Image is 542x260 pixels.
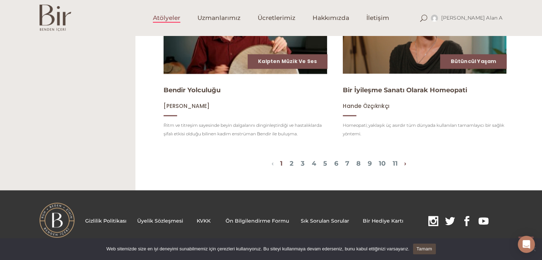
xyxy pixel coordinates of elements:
[153,14,180,22] span: Atölyeler
[301,160,305,167] a: 3
[85,216,494,227] p: .
[164,86,221,94] a: Bendir Yolculuğu
[518,236,535,253] div: Open Intercom Messenger
[313,14,349,22] span: Hakkımızda
[164,103,210,109] a: [PERSON_NAME]
[379,160,386,167] a: 10
[301,218,349,224] a: Sık Sorulan Sorular
[441,15,502,21] span: [PERSON_NAME] alan a
[413,244,436,254] a: Tamam
[345,160,349,167] a: 7
[40,203,74,238] img: BI%CC%87R-LOGO.png
[366,14,389,22] span: İletişim
[312,160,316,167] a: 4
[280,160,283,167] a: 1
[334,160,338,167] a: 6
[450,58,496,65] a: Bütüncül Yaşam
[197,14,241,22] span: Uzmanlarımız
[363,218,403,224] a: Bir Hediye Kartı
[323,160,327,167] a: 5
[197,218,211,224] a: KVKK
[393,160,398,167] a: 11
[226,218,289,224] a: Ön Bilgilendirme Formu
[85,218,127,224] a: Gizlilik Politikası
[137,218,183,224] a: Üyelik Sözleşmesi
[164,102,210,110] span: [PERSON_NAME]
[343,102,389,110] span: Hande Özçıkrıkçı
[258,58,317,65] a: Kalpten Müzik ve Ses
[404,160,406,167] a: Bir Sonraki Sayfa
[368,160,372,167] a: 9
[343,103,389,109] a: Hande Özçıkrıkçı
[258,14,295,22] span: Ücretlerimiz
[272,160,274,167] a: Bir Önceki Sayfa
[343,121,506,138] p: Homeopati; yaklaşık üç asırdır tüm dünyada kullanılan tamamlayıcı bir sağlık yöntemi.
[164,121,327,138] p: Ritm ve titreşim sayesinde beyin dalgalarını dinginleştirdiği ve hastalıklarda şifalı etkisi oldu...
[290,160,294,167] a: 2
[356,160,361,167] a: 8
[106,245,409,253] span: Web sitemizde size en iyi deneyimi sunabilmemiz için çerezleri kullanıyoruz. Bu siteyi kullanmaya...
[343,86,467,94] a: Bir İyileşme Sanatı Olarak Homeopati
